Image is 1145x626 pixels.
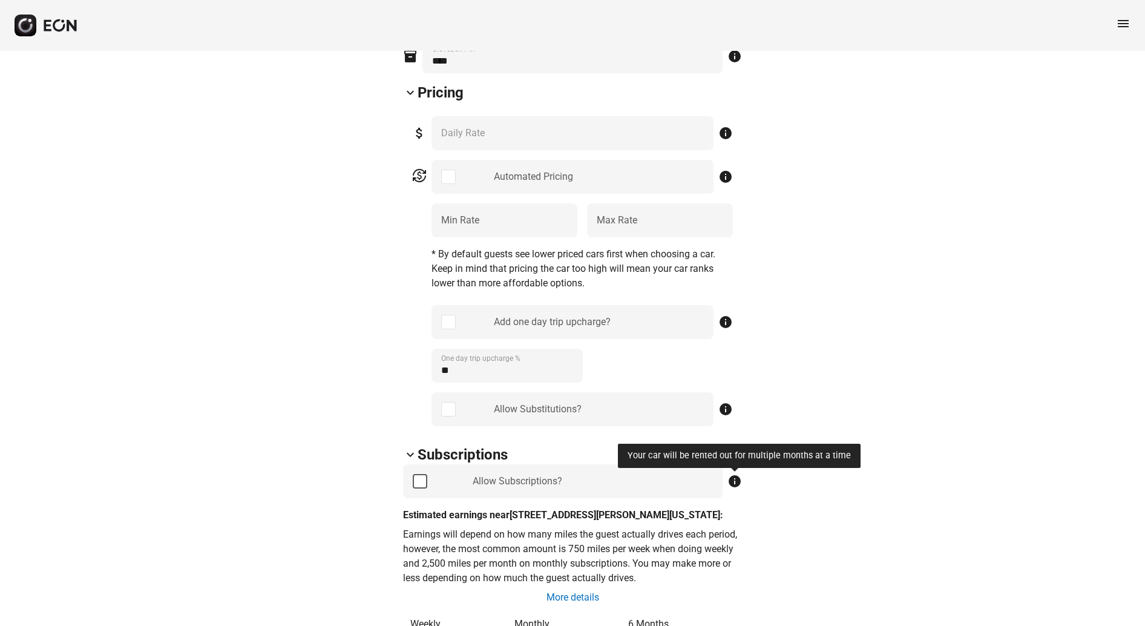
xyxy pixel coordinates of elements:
span: info [727,49,742,64]
span: keyboard_arrow_down [403,447,418,462]
label: Min Rate [441,213,479,228]
span: attach_money [412,126,427,140]
span: menu [1116,16,1130,31]
p: Earnings will depend on how many miles the guest actually drives each period, however, the most c... [403,527,742,585]
p: * By default guests see lower priced cars first when choosing a car. Keep in mind that pricing th... [431,247,733,291]
span: inventory_2 [403,49,418,64]
div: Automated Pricing [494,170,573,184]
span: info [718,402,733,417]
p: Estimated earnings near [STREET_ADDRESS][PERSON_NAME][US_STATE]: [403,508,742,522]
label: One day trip upcharge % [441,354,520,363]
div: Allow Subscriptions? [473,474,562,489]
span: keyboard_arrow_down [403,85,418,100]
span: info [727,474,742,489]
label: Max Rate [597,213,637,228]
a: More details [545,590,600,605]
span: currency_exchange [412,168,427,183]
span: info [718,315,733,329]
span: info [718,126,733,140]
div: Add one day trip upcharge? [494,315,611,329]
h2: Pricing [418,83,464,102]
h2: Subscriptions [418,445,508,464]
div: Allow Substitutions? [494,402,582,417]
span: info [718,170,733,184]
